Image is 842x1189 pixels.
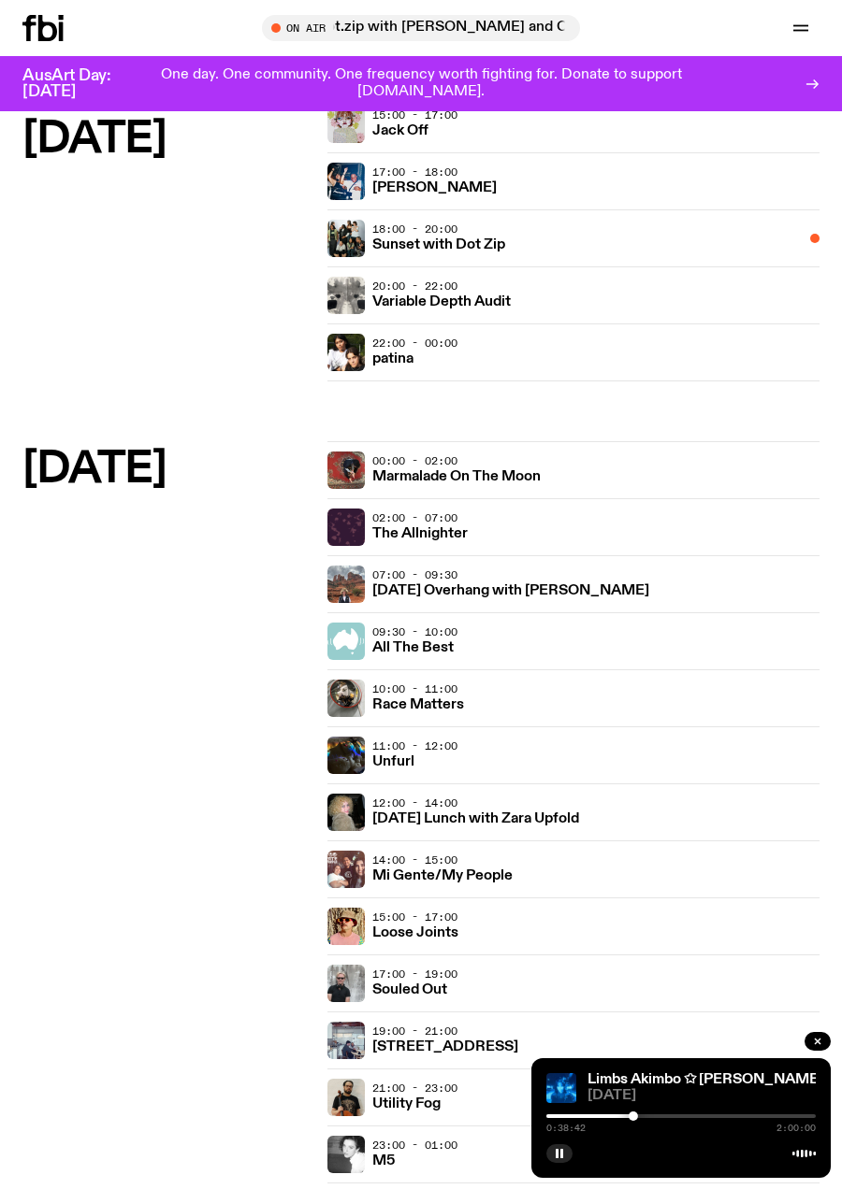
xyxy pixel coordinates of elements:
[372,178,497,195] a: [PERSON_NAME]
[372,567,457,582] span: 07:00 - 09:30
[372,292,511,309] a: Variable Depth Audit
[372,222,457,236] span: 18:00 - 20:00
[372,869,513,883] h3: Mi Gente/My People
[372,1024,457,1039] span: 19:00 - 21:00
[372,641,454,655] h3: All The Best
[327,965,365,1002] img: Stephen looks directly at the camera, wearing a black tee, black sunglasses and headphones around...
[327,908,365,945] img: Tyson stands in front of a paperbark tree wearing orange sunglasses, a suede bucket hat and a pin...
[372,466,541,484] a: Marmalade On The Moon
[372,926,458,940] h3: Loose Joints
[372,698,464,712] h3: Race Matters
[372,695,464,712] a: Race Matters
[327,737,365,774] img: A piece of fabric is pierced by sewing pins with different coloured heads, a rainbow light is cas...
[372,295,511,309] h3: Variable Depth Audit
[327,106,365,143] img: a dotty lady cuddling her cat amongst flowers
[546,1124,586,1133] span: 0:38:42
[327,1079,365,1116] img: Peter holds a cello, wearing a black graphic tee and glasses. He looks directly at the camera aga...
[327,451,365,489] img: Tommy - Persian Rug
[372,107,457,122] span: 15:00 - 17:00
[372,624,457,639] span: 09:30 - 10:00
[372,349,414,366] a: patina
[327,277,365,314] img: A black and white Rorschach
[372,983,447,997] h3: Souled Out
[372,910,457,924] span: 15:00 - 17:00
[777,1124,816,1133] span: 2:00:00
[588,1072,838,1087] a: Limbs Akimbo ✩ [PERSON_NAME] ✩
[372,755,414,769] h3: Unfurl
[372,812,579,826] h3: [DATE] Lunch with Zara Upfold
[22,449,312,491] h2: [DATE]
[372,523,468,541] a: The Allnighter
[327,1136,365,1173] img: A black and white photo of Lilly wearing a white blouse and looking up at the camera.
[22,119,312,161] h2: [DATE]
[372,852,457,867] span: 14:00 - 15:00
[22,68,142,100] h3: AusArt Day: [DATE]
[372,738,457,753] span: 11:00 - 12:00
[372,527,468,541] h3: The Allnighter
[372,238,505,252] h3: Sunset with Dot Zip
[372,336,457,351] span: 22:00 - 00:00
[327,794,365,831] img: A digital camera photo of Zara looking to her right at the camera, smiling. She is wearing a ligh...
[372,681,457,696] span: 10:00 - 11:00
[372,580,649,598] a: [DATE] Overhang with [PERSON_NAME]
[372,866,513,883] a: Mi Gente/My People
[372,584,649,598] h3: [DATE] Overhang with [PERSON_NAME]
[372,752,414,769] a: Unfurl
[372,1037,518,1054] a: [STREET_ADDRESS]
[372,279,457,294] span: 20:00 - 22:00
[372,235,505,252] a: Sunset with Dot Zip
[372,923,458,940] a: Loose Joints
[262,15,580,41] button: On Airdot.zip with [PERSON_NAME] and Crescendoll
[372,510,457,525] span: 02:00 - 07:00
[372,124,428,138] h3: Jack Off
[372,1040,518,1054] h3: [STREET_ADDRESS]
[372,1154,395,1168] h3: M5
[372,1151,395,1168] a: M5
[372,980,447,997] a: Souled Out
[372,809,579,826] a: [DATE] Lunch with Zara Upfold
[372,1094,441,1111] a: Utility Fog
[372,1081,457,1096] span: 21:00 - 23:00
[372,1138,457,1153] span: 23:00 - 01:00
[372,121,428,138] a: Jack Off
[327,1022,365,1059] img: Pat sits at a dining table with his profile facing the camera. Rhea sits to his left facing the c...
[372,165,457,179] span: 17:00 - 18:00
[157,67,685,100] p: One day. One community. One frequency worth fighting for. Donate to support [DOMAIN_NAME].
[372,453,457,468] span: 00:00 - 02:00
[372,470,541,484] h3: Marmalade On The Moon
[372,1097,441,1111] h3: Utility Fog
[372,637,454,655] a: All The Best
[372,967,457,981] span: 17:00 - 19:00
[372,795,457,810] span: 12:00 - 14:00
[327,680,365,717] img: A photo of the Race Matters team taken in a rear view or "blindside" mirror. A bunch of people of...
[588,1089,816,1103] span: [DATE]
[372,352,414,366] h3: patina
[372,181,497,195] h3: [PERSON_NAME]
